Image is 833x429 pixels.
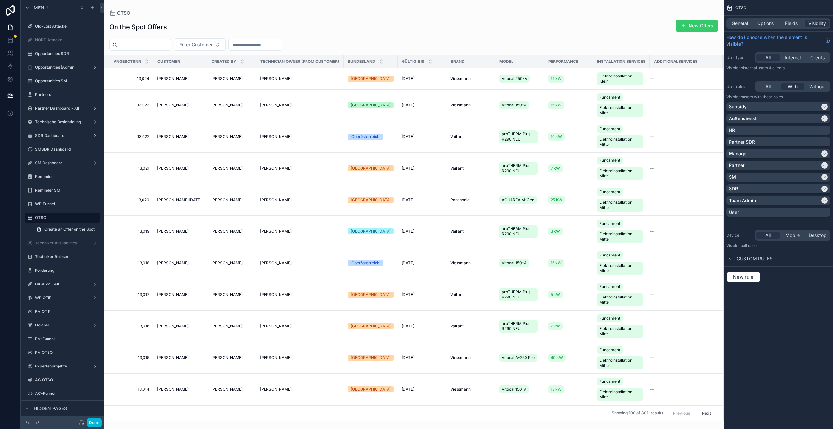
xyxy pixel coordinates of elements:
span: 13,021 [112,166,149,171]
a: [PERSON_NAME] [260,292,340,297]
div: Oberösterreich [351,134,379,140]
a: 13,023 [112,103,149,108]
a: Vitocal 250-A [499,74,540,84]
a: [PERSON_NAME] [260,355,340,360]
a: Heiama [25,320,100,330]
span: [PERSON_NAME] [211,229,243,234]
a: -- [650,229,715,234]
a: Partners [25,90,100,100]
a: NORD Attacke [25,35,100,45]
span: Fundament [599,253,620,258]
a: 5 kW [548,289,589,300]
a: FundamentElektroinstallation Mittel [597,345,646,371]
a: WP Funnel [25,199,100,209]
a: Vaillant [450,166,491,171]
a: [DATE] [402,197,443,202]
label: DiBA v2 - All [35,282,90,287]
a: [PERSON_NAME] [157,229,203,234]
span: [PERSON_NAME] [260,103,292,108]
a: [PERSON_NAME] [211,76,252,81]
div: [GEOGRAPHIC_DATA] [351,165,391,171]
span: [PERSON_NAME] [157,76,189,81]
span: -- [650,166,654,171]
a: Vaillant [450,292,491,297]
button: New rule [726,272,760,282]
span: -- [650,292,654,297]
span: 16 kW [551,260,562,266]
a: [PERSON_NAME] [260,229,340,234]
span: Viessmann [450,260,471,266]
span: Vitocal A-250 Pro [502,355,535,360]
label: User type [726,55,752,60]
a: [PERSON_NAME] [260,134,340,139]
span: [DATE] [402,197,414,202]
span: [PERSON_NAME] [260,324,292,329]
a: [DATE] [402,103,443,108]
label: SDR Dashboard [35,133,90,138]
a: [DATE] [402,324,443,329]
a: New Offers [676,20,718,32]
a: 25 kW [548,196,565,204]
a: [PERSON_NAME][DATE] [157,197,203,202]
a: Elektroinstallation Klein [597,71,646,87]
span: [PERSON_NAME] [211,197,243,202]
a: Reminder SM [25,185,100,196]
label: WP OTIF [35,295,90,300]
a: PV-Funnel [25,334,100,344]
span: -- [650,103,654,108]
span: [PERSON_NAME] [260,260,292,266]
a: FundamentElektroinstallation Mittel [597,250,646,276]
a: -- [650,260,715,266]
a: [DATE] [402,355,443,360]
a: FundamentElektroinstallation Mittel [597,313,646,339]
label: Reminder SM [35,188,99,193]
span: Fundament [599,284,620,289]
a: WP OTIF [25,293,100,303]
a: aroTHERM Plus R290 NEU [499,224,540,239]
a: FundamentElektroinstallation Mittel [597,92,646,118]
span: [DATE] [402,134,414,139]
a: Förderung [25,265,100,276]
span: aroTHERM Plus R290 NEU [502,321,535,331]
span: 19 kW [551,76,562,81]
label: Opportunities SDR [35,51,99,56]
a: Panasonic [450,197,491,202]
a: [PERSON_NAME] [157,355,203,360]
span: Elektroinstallation Mittel [599,326,641,337]
span: OTSO [117,10,130,16]
label: SM Dashboard [35,160,90,166]
span: aroTHERM Plus R290 NEU [502,226,535,237]
span: Elektroinstallation Mittel [599,263,641,273]
a: FundamentElektroinstallation Mittel [597,282,646,308]
span: [DATE] [402,166,414,171]
span: [PERSON_NAME] [211,292,243,297]
a: 7 kW [548,322,563,330]
div: [GEOGRAPHIC_DATA] [351,292,391,298]
span: 13,017 [112,292,149,297]
a: 7 kW [548,321,589,331]
span: [PERSON_NAME] [260,76,292,81]
span: [PERSON_NAME] [211,166,243,171]
a: [PERSON_NAME] [157,103,203,108]
a: 5 kW [548,291,563,298]
div: Oberösterreich [351,260,379,266]
a: 25 kW [548,195,589,205]
a: [PERSON_NAME] [211,103,252,108]
a: 40 kW [548,353,589,363]
span: Vaillant [450,134,464,139]
span: -- [650,324,654,329]
span: -- [650,76,654,81]
span: 7 kW [551,324,560,329]
span: Vaillant [450,166,464,171]
a: [PERSON_NAME] [260,166,340,171]
span: Filter Customer [179,41,212,48]
span: Elektroinstallation Klein [599,74,641,84]
a: Viessmann [450,76,491,81]
span: Elektroinstallation Mittel [599,200,641,210]
a: [GEOGRAPHIC_DATA] [348,323,394,329]
label: WP Funnel [35,201,99,207]
span: [PERSON_NAME] [260,229,292,234]
span: [PERSON_NAME] [157,260,189,266]
a: aroTHERM Plus R290 NEU [499,287,540,302]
